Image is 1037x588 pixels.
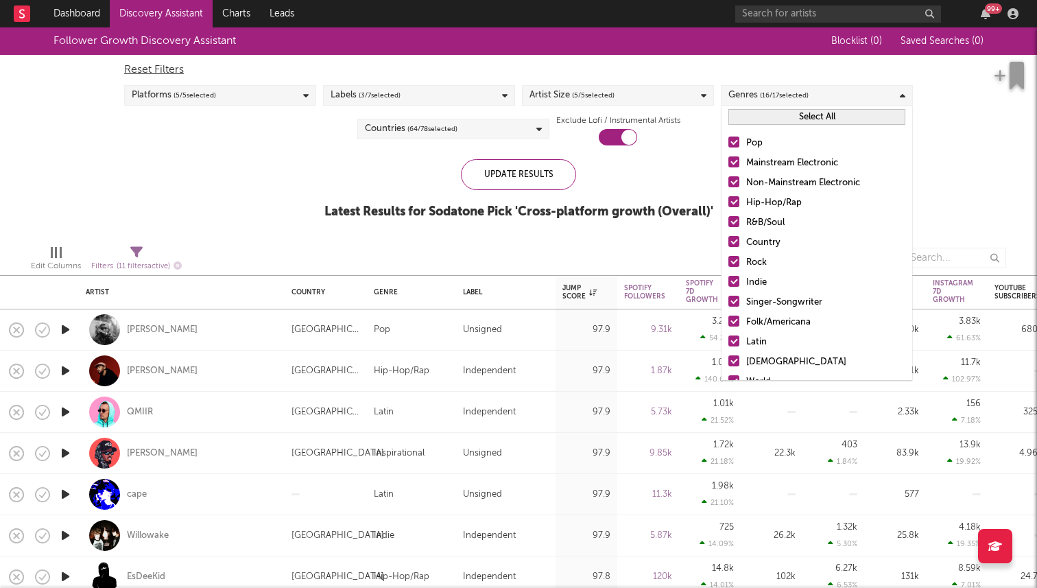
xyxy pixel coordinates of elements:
div: Hip-Hop/Rap [374,569,429,585]
span: ( 0 ) [870,36,882,46]
input: Search for artists [735,5,941,23]
div: Unsigned [463,445,502,462]
div: 21.18 % [702,457,734,466]
span: ( 16 / 17 selected) [760,87,809,104]
button: Select All [728,109,905,125]
div: [DEMOGRAPHIC_DATA] [746,354,905,371]
div: [GEOGRAPHIC_DATA] [291,528,384,544]
div: 11.3k [624,486,672,503]
span: ( 64 / 78 selected) [407,121,457,137]
input: Search... [903,248,1006,268]
div: Latin [374,404,394,421]
div: Instagram 7D Growth [933,279,973,304]
div: 1.01k [713,399,734,408]
div: 3.28k [712,317,734,326]
div: Inspirational [374,445,425,462]
div: Indie [374,528,394,544]
div: [GEOGRAPHIC_DATA] [291,363,360,379]
div: Latin [746,334,905,351]
div: 102k [748,569,796,585]
div: 83.9k [871,445,919,462]
div: 577 [871,486,919,503]
div: Rock [746,255,905,271]
a: [PERSON_NAME] [127,447,198,460]
div: Countries [365,121,457,137]
div: R&B/Soul [746,215,905,231]
div: Filters(11 filters active) [91,241,182,281]
div: Platforms [132,87,216,104]
button: Saved Searches (0) [896,36,984,47]
div: [GEOGRAPHIC_DATA] [291,322,360,338]
div: 1.98k [712,482,734,491]
div: 5.30 % [828,539,857,548]
span: ( 11 filters active) [117,263,170,270]
div: Pop [374,322,390,338]
div: Latin [374,486,394,503]
div: 21.52 % [702,416,734,425]
div: Update Results [461,159,576,190]
div: 403 [842,440,857,449]
div: Singer-Songwriter [746,294,905,311]
div: 7.18 % [952,416,981,425]
div: 6.27k [835,564,857,573]
div: 19.92 % [947,457,981,466]
div: Spotify Followers [624,284,665,301]
div: 22.3k [748,445,796,462]
span: Saved Searches [901,36,984,46]
span: ( 5 / 5 selected) [572,87,615,104]
div: Hip-Hop/Rap [746,195,905,211]
div: Labels [331,87,401,104]
div: 1.72k [713,440,734,449]
div: 5.73k [624,404,672,421]
a: Willowake [127,530,169,542]
div: Non-Mainstream Electronic [746,175,905,191]
div: 725 [719,523,734,532]
div: 54.27 % [700,333,734,342]
div: Jump Score [562,284,597,301]
a: [PERSON_NAME] [127,365,198,377]
div: 97.8 [562,569,610,585]
div: 131k [871,569,919,585]
label: Exclude Lofi / Instrumental Artists [556,113,680,129]
div: 13.9k [959,440,981,449]
div: Unsigned [463,486,502,503]
div: 140.67 % [695,375,734,384]
div: 97.9 [562,486,610,503]
div: Edit Columns [31,241,81,281]
div: World [746,374,905,390]
div: 97.9 [562,445,610,462]
span: Blocklist [831,36,882,46]
a: QMIIR [127,406,153,419]
div: Independent [463,528,516,544]
div: Independent [463,569,516,585]
div: 97.9 [562,363,610,379]
div: 2.33k [871,404,919,421]
div: [GEOGRAPHIC_DATA] [291,569,384,585]
div: Filters [91,258,182,275]
a: cape [127,489,147,501]
div: [GEOGRAPHIC_DATA] [291,445,384,462]
div: 97.9 [562,528,610,544]
a: [PERSON_NAME] [127,324,198,336]
div: Edit Columns [31,258,81,274]
div: 97.9 [562,404,610,421]
div: 25.8k [871,528,919,544]
div: Label [463,288,542,296]
div: Reset Filters [124,62,913,78]
div: 5.87k [624,528,672,544]
div: 102.97 % [943,375,981,384]
button: 99+ [981,8,990,19]
div: Independent [463,363,516,379]
div: 97.9 [562,322,610,338]
div: 1.09k [712,358,734,367]
a: EsDeeKid [127,571,165,583]
div: 14.8k [712,564,734,573]
div: 99 + [985,3,1002,14]
div: Artist Size [529,87,615,104]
